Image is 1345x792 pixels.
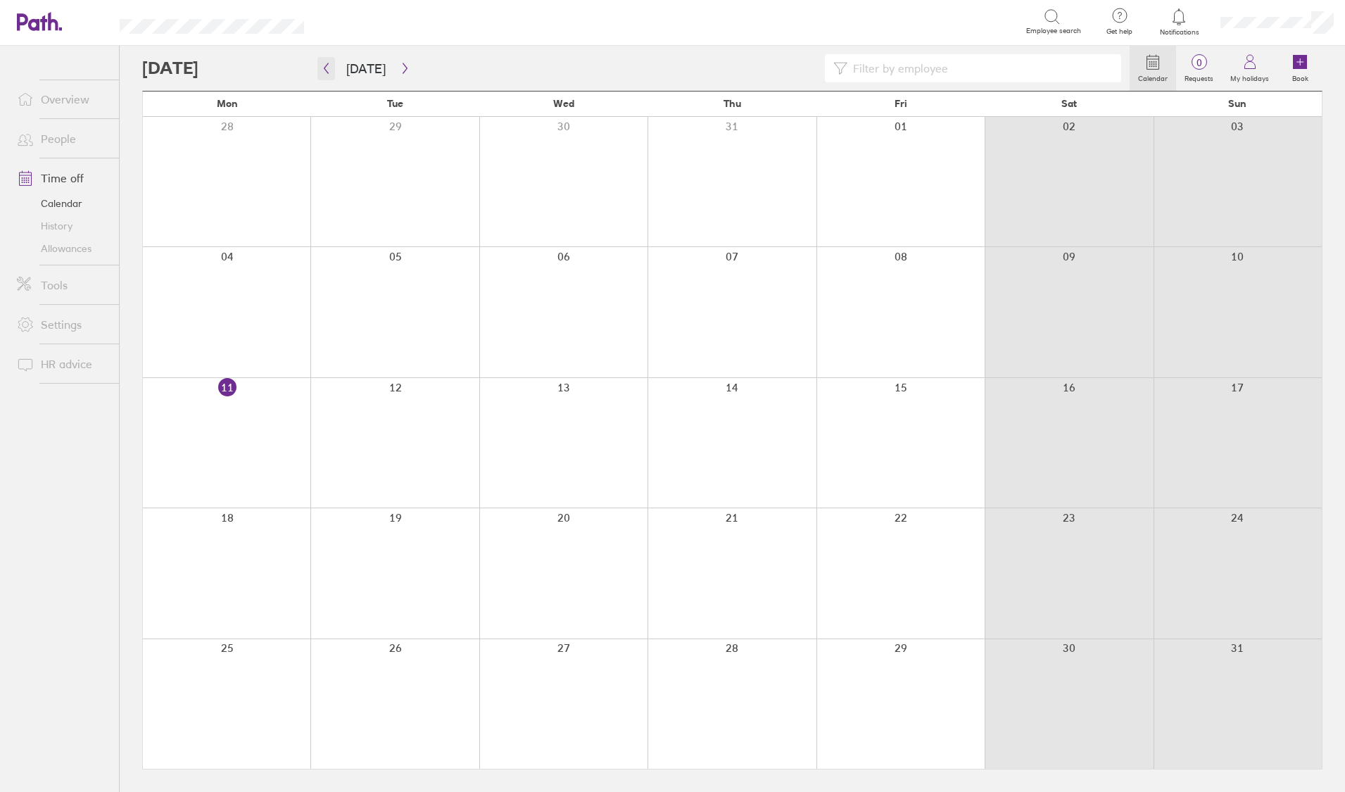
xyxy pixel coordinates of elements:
[1176,70,1222,83] label: Requests
[1156,7,1202,37] a: Notifications
[895,98,907,109] span: Fri
[1176,46,1222,91] a: 0Requests
[6,215,119,237] a: History
[1228,98,1246,109] span: Sun
[1026,27,1081,35] span: Employee search
[387,98,403,109] span: Tue
[6,125,119,153] a: People
[6,164,119,192] a: Time off
[1222,70,1277,83] label: My holidays
[1176,57,1222,68] span: 0
[724,98,741,109] span: Thu
[6,237,119,260] a: Allowances
[1156,28,1202,37] span: Notifications
[6,85,119,113] a: Overview
[1061,98,1077,109] span: Sat
[335,57,397,80] button: [DATE]
[1222,46,1277,91] a: My holidays
[6,310,119,339] a: Settings
[6,271,119,299] a: Tools
[1130,70,1176,83] label: Calendar
[1284,70,1317,83] label: Book
[342,15,378,27] div: Search
[1277,46,1322,91] a: Book
[1130,46,1176,91] a: Calendar
[6,350,119,378] a: HR advice
[847,55,1113,82] input: Filter by employee
[217,98,238,109] span: Mon
[1097,27,1142,36] span: Get help
[553,98,574,109] span: Wed
[6,192,119,215] a: Calendar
